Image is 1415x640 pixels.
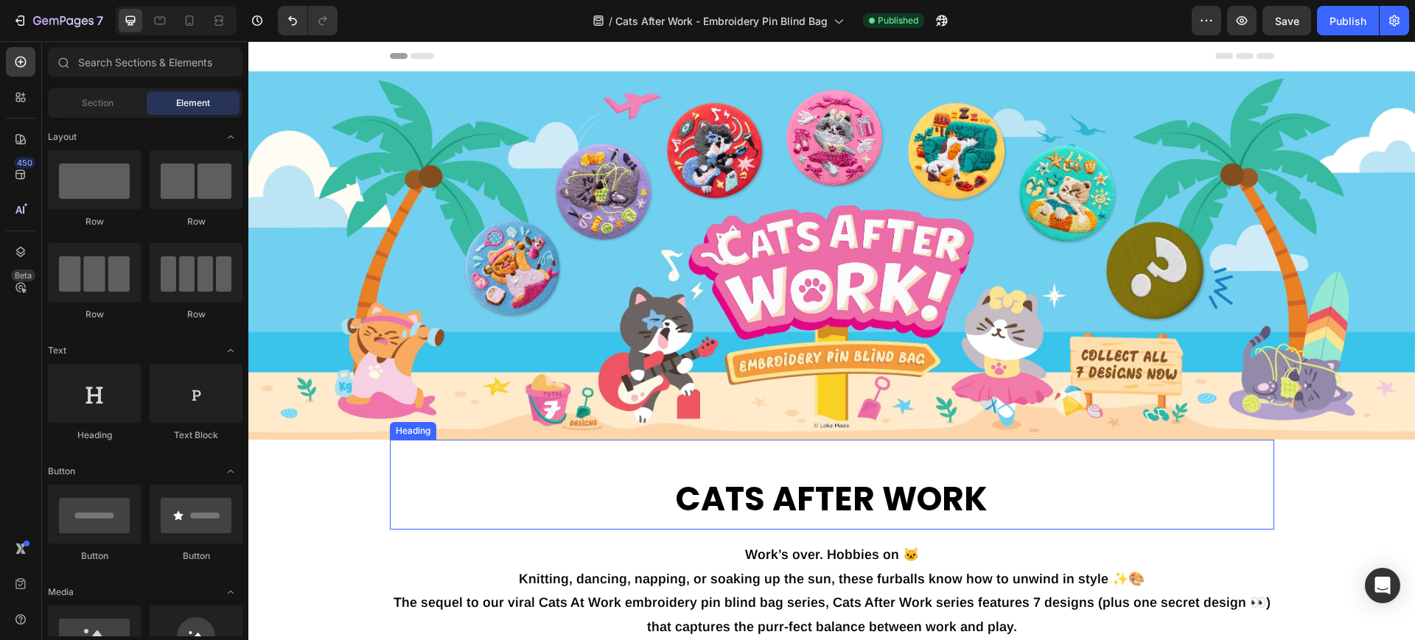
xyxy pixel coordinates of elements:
[150,429,242,442] div: Text Block
[219,125,242,149] span: Toggle open
[97,12,103,29] p: 7
[11,270,35,281] div: Beta
[6,6,110,35] button: 7
[143,549,1024,621] p: The sequel to our viral Cats At Work embroidery pin blind bag series, Cats After Work series feat...
[48,47,242,77] input: Search Sections & Elements
[48,429,141,442] div: Heading
[1365,568,1400,603] div: Open Intercom Messenger
[1330,13,1366,29] div: Publish
[48,215,141,228] div: Row
[1262,6,1311,35] button: Save
[219,339,242,362] span: Toggle open
[219,580,242,604] span: Toggle open
[615,13,828,29] span: Cats After Work - Embroidery Pin Blind Bag
[82,96,113,110] span: Section
[150,308,242,321] div: Row
[176,96,210,110] span: Element
[1317,6,1379,35] button: Publish
[219,460,242,483] span: Toggle open
[278,6,338,35] div: Undo/Redo
[150,549,242,563] div: Button
[48,344,66,357] span: Text
[878,14,918,27] span: Published
[609,13,612,29] span: /
[1275,15,1299,27] span: Save
[48,308,141,321] div: Row
[150,215,242,228] div: Row
[48,549,141,563] div: Button
[48,130,77,144] span: Layout
[48,586,74,599] span: Media
[48,465,75,478] span: Button
[14,157,35,169] div: 450
[248,41,1415,640] iframe: Design area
